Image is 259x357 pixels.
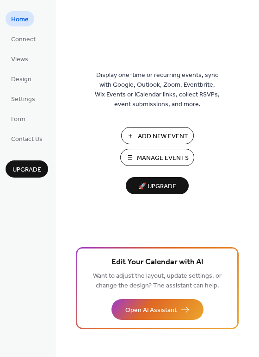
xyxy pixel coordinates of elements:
[120,149,194,166] button: Manage Events
[11,15,29,25] span: Home
[12,165,41,175] span: Upgrade
[6,51,34,66] a: Views
[6,160,48,178] button: Upgrade
[6,11,34,26] a: Home
[6,71,37,86] a: Design
[6,31,41,46] a: Connect
[126,177,189,194] button: 🚀 Upgrade
[137,153,189,163] span: Manage Events
[11,35,36,45] span: Connect
[6,111,31,126] a: Form
[95,70,220,109] span: Display one-time or recurring events, sync with Google, Outlook, Zoom, Eventbrite, Wix Events or ...
[111,299,203,320] button: Open AI Assistant
[11,55,28,64] span: Views
[11,75,31,84] span: Design
[11,134,43,144] span: Contact Us
[131,180,183,193] span: 🚀 Upgrade
[6,91,41,106] a: Settings
[138,132,188,141] span: Add New Event
[11,95,35,104] span: Settings
[93,270,222,292] span: Want to adjust the layout, update settings, or change the design? The assistant can help.
[121,127,194,144] button: Add New Event
[111,256,203,269] span: Edit Your Calendar with AI
[125,306,177,315] span: Open AI Assistant
[11,115,25,124] span: Form
[6,131,48,146] a: Contact Us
